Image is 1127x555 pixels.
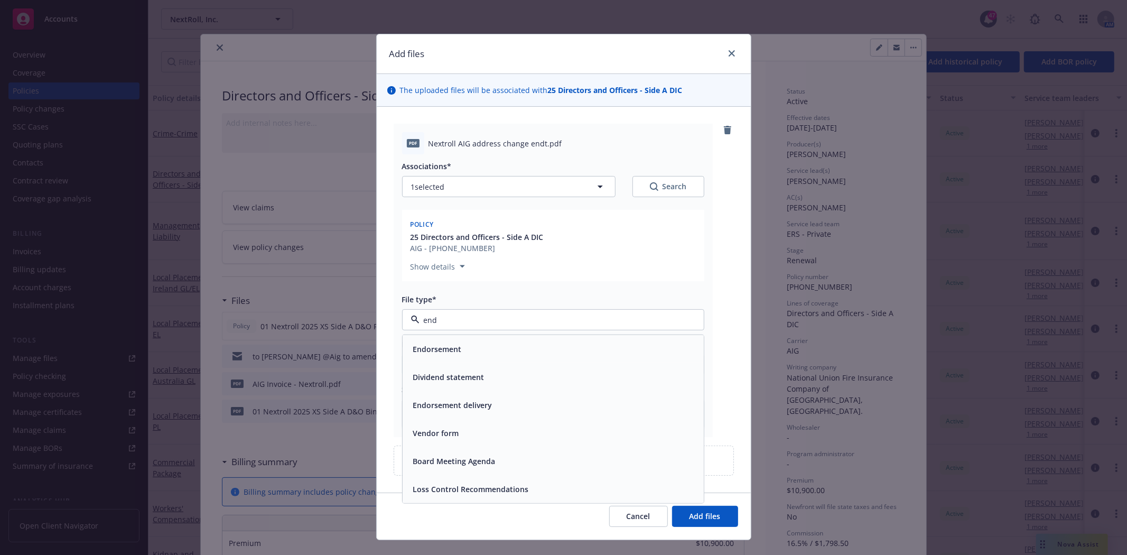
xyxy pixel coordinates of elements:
input: Filter by keyword [420,314,683,326]
button: Dividend statement [413,372,485,383]
button: Endorsement [413,344,462,355]
button: Endorsement delivery [413,400,492,411]
button: Vendor form [413,428,459,439]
